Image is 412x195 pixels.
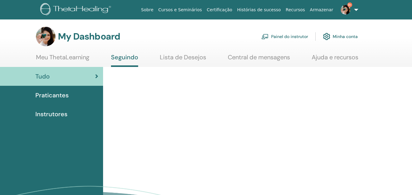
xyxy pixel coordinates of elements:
a: Lista de Desejos [160,54,206,65]
a: Histórias de sucesso [235,4,283,16]
a: Painel do instrutor [261,30,308,43]
a: Ajuda e recursos [312,54,358,65]
img: cog.svg [323,31,330,42]
img: logo.png [40,3,113,17]
a: Recursos [283,4,307,16]
span: 9+ [347,2,352,7]
img: default.jpg [36,27,56,46]
span: Instrutores [35,110,67,119]
h3: My Dashboard [58,31,120,42]
a: Certificação [204,4,235,16]
a: Minha conta [323,30,358,43]
a: Central de mensagens [228,54,290,65]
a: Seguindo [111,54,138,67]
span: Tudo [35,72,50,81]
a: Cursos e Seminários [156,4,204,16]
a: Sobre [139,4,156,16]
a: Armazenar [307,4,335,16]
span: Praticantes [35,91,69,100]
img: chalkboard-teacher.svg [261,34,269,39]
img: default.jpg [341,5,350,15]
a: Meu ThetaLearning [36,54,89,65]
